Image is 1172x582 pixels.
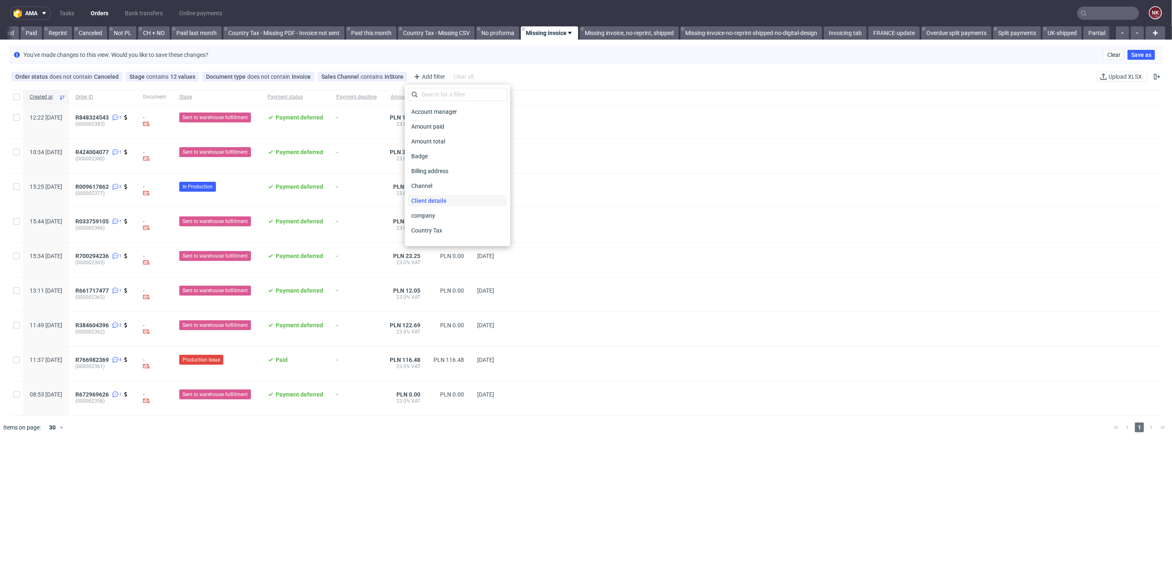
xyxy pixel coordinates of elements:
[183,114,248,121] span: Sent to warehouse fulfillment
[390,155,420,162] span: 23.0% VAT
[110,391,122,398] a: 1
[75,287,109,294] span: R661717477
[580,26,679,40] a: Missing invoice, no-reprint, shipped
[143,183,166,198] div: -
[86,7,113,20] a: Orders
[15,73,49,80] span: Order status
[110,114,122,121] a: 1
[680,26,822,40] a: Missing-invoice-no-reprint-shipped-no-digital-design
[75,114,110,121] a: R848324543
[336,357,377,371] span: -
[30,253,62,259] span: 15:34 [DATE]
[75,218,110,225] a: R033759105
[276,357,288,363] span: Paid
[408,180,436,192] span: Channel
[276,287,323,294] span: Payment deferred
[119,357,122,363] span: 4
[336,391,377,406] span: -
[75,225,130,231] span: (000002366)
[408,225,445,236] span: Country Tax
[129,73,146,80] span: Stage
[21,26,42,40] a: Paid
[521,26,578,40] a: Missing invoice
[183,287,248,294] span: Sent to warehouse fulfillment
[75,190,130,197] span: (000002377)
[183,183,213,190] span: In Production
[396,391,420,398] span: PLN 0.00
[49,73,94,80] span: does not contain
[119,149,122,155] span: 1
[452,71,475,82] div: Clear all
[119,253,122,259] span: 1
[143,391,166,406] div: -
[30,218,62,225] span: 15:44 [DATE]
[30,391,62,398] span: 08:53 [DATE]
[75,322,110,329] a: R384604396
[477,322,494,329] span: [DATE]
[321,73,361,80] span: Sales Channel
[276,253,323,259] span: Payment deferred
[408,106,460,117] span: Account manager
[138,26,170,40] a: CH + NO
[143,94,166,101] span: Document
[1107,52,1120,58] span: Clear
[410,70,447,83] div: Add filter
[23,51,209,59] p: You've made changes to this view. Would you like to save these changes?
[110,357,122,363] a: 4
[408,121,448,132] span: Amount paid
[1127,50,1155,60] button: Save as
[30,287,62,294] span: 13:11 [DATE]
[477,357,494,363] span: [DATE]
[30,183,62,190] span: 15:25 [DATE]
[75,357,110,363] a: R766982369
[75,183,110,190] a: R009617862
[75,114,109,121] span: R848324543
[75,253,109,259] span: R700294236
[390,190,420,197] span: 23.0% VAT
[75,149,110,155] a: R424004077
[75,363,130,370] span: (000002361)
[1043,26,1082,40] a: UK-shipped
[94,73,119,80] div: Canceled
[393,287,420,294] span: PLN 12.05
[183,356,220,364] span: Production Issue
[440,391,464,398] span: PLN 0.00
[143,357,166,371] div: -
[1104,50,1124,60] button: Clear
[14,9,25,18] img: logo
[110,183,122,190] a: 2
[336,253,377,267] span: -
[247,73,292,80] span: does not contain
[993,26,1041,40] a: Split payments
[183,322,248,329] span: Sent to warehouse fulfillment
[390,322,420,329] span: PLN 122.69
[75,121,130,127] span: (000002383)
[477,391,494,398] span: [DATE]
[390,398,420,404] span: 23.0% VAT
[75,287,110,294] a: R661717477
[276,218,323,225] span: Payment deferred
[119,391,122,398] span: 1
[10,7,51,20] button: ama
[1135,422,1144,432] span: 1
[434,357,464,363] span: PLN 116.48
[170,73,195,80] div: 12 values
[477,287,494,294] span: [DATE]
[179,94,254,101] span: Stage
[119,322,122,329] span: 3
[868,26,920,40] a: FRANCE-update
[110,322,122,329] a: 3
[30,94,56,101] span: Created at
[1107,74,1144,80] span: Upload XLSX
[440,322,464,329] span: PLN 0.00
[146,73,170,80] span: contains
[408,88,507,101] input: Search for a filter
[75,391,110,398] a: R672969626
[143,253,166,267] div: -
[110,218,122,225] a: 1
[276,114,323,121] span: Payment deferred
[276,149,323,155] span: Payment deferred
[393,218,420,225] span: PLN 25.83
[336,94,377,101] span: Payment deadline
[44,422,59,433] div: 30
